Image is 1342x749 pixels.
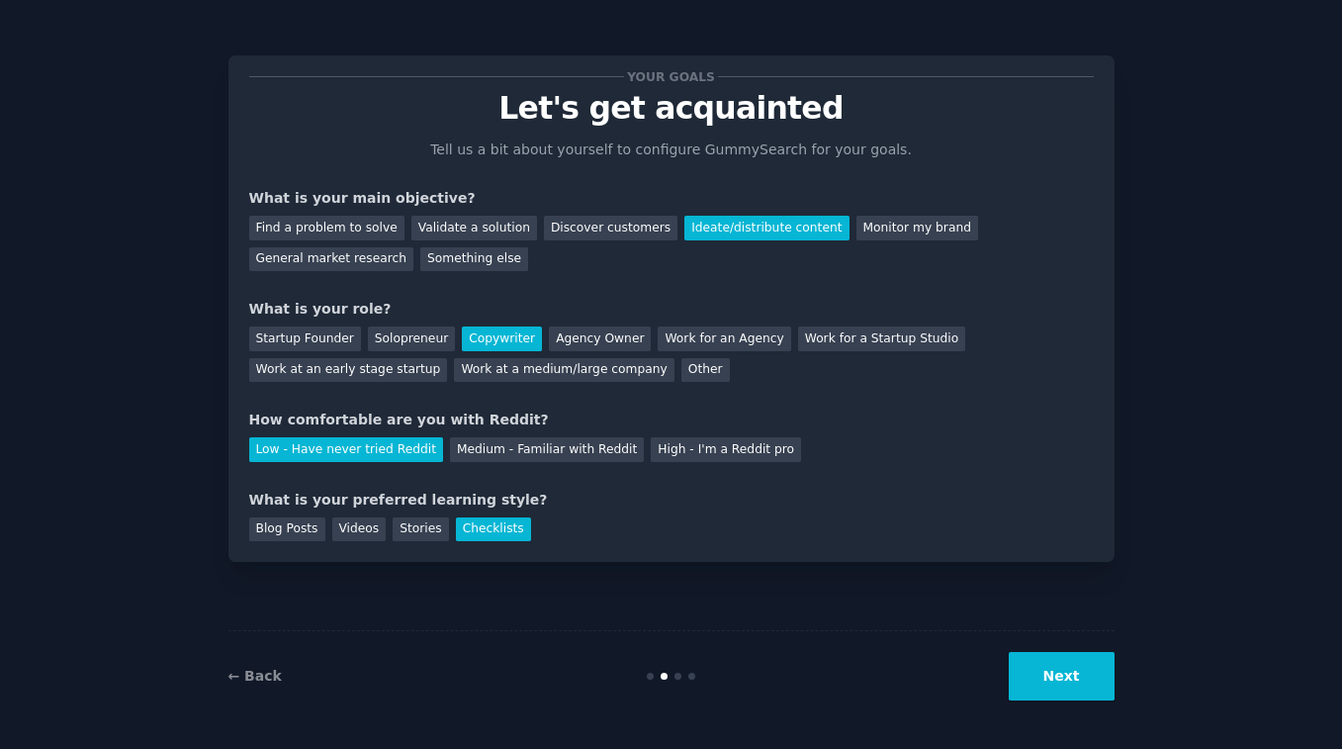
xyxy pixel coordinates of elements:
div: What is your role? [249,299,1094,320]
div: Find a problem to solve [249,216,404,240]
div: Low - Have never tried Reddit [249,437,443,462]
div: Monitor my brand [856,216,978,240]
div: Something else [420,247,528,272]
p: Let's get acquainted [249,91,1094,126]
div: Work for an Agency [658,327,790,351]
div: What is your main objective? [249,188,1094,209]
div: Solopreneur [368,327,455,351]
div: Validate a solution [411,216,537,240]
div: Copywriter [462,327,542,351]
a: ← Back [228,668,282,684]
div: How comfortable are you with Reddit? [249,410,1094,430]
p: Tell us a bit about yourself to configure GummySearch for your goals. [422,140,921,160]
button: Next [1009,652,1115,701]
div: Work at a medium/large company [454,358,673,383]
div: Other [681,358,730,383]
div: Checklists [456,517,531,542]
div: Work for a Startup Studio [798,327,965,351]
div: Stories [393,517,448,542]
span: Your goals [624,66,719,87]
div: Videos [332,517,387,542]
div: Ideate/distribute content [684,216,849,240]
div: What is your preferred learning style? [249,490,1094,511]
div: Discover customers [544,216,677,240]
div: High - I'm a Reddit pro [651,437,801,462]
div: Startup Founder [249,327,361,351]
div: General market research [249,247,414,272]
div: Work at an early stage startup [249,358,448,383]
div: Medium - Familiar with Reddit [450,437,644,462]
div: Agency Owner [549,327,651,351]
div: Blog Posts [249,517,325,542]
